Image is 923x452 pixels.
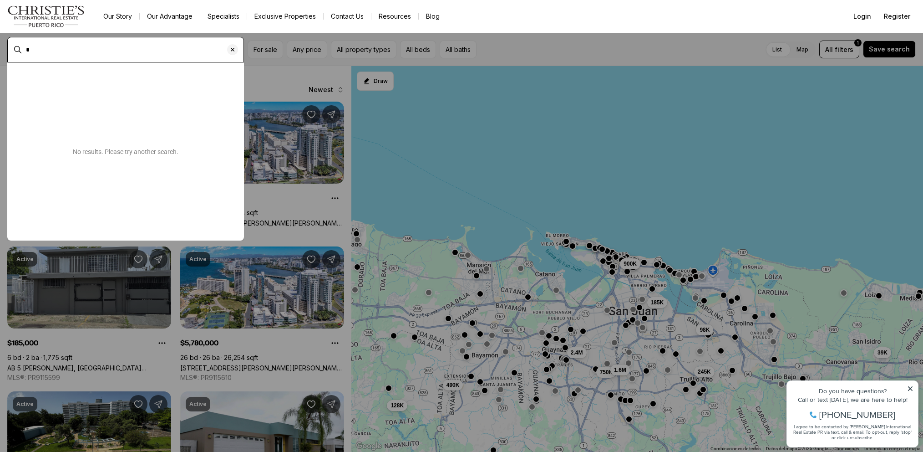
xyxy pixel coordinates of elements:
button: Contact Us [324,10,371,23]
span: [PHONE_NUMBER] [37,43,113,52]
button: Login [848,7,877,26]
span: Login [853,13,871,20]
p: No results. Please try another search. [7,148,244,155]
div: Call or text [DATE], we are here to help! [10,29,132,36]
div: Do you have questions? [10,21,132,27]
button: Clear search input [227,37,243,62]
a: Exclusive Properties [247,10,323,23]
span: Register [884,13,910,20]
button: Register [878,7,916,26]
img: logo [7,5,85,27]
a: Blog [419,10,447,23]
span: I agree to be contacted by [PERSON_NAME] International Real Estate PR via text, call & email. To ... [11,56,130,73]
a: Our Advantage [140,10,200,23]
a: Resources [371,10,418,23]
a: Specialists [200,10,247,23]
a: Our Story [96,10,139,23]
